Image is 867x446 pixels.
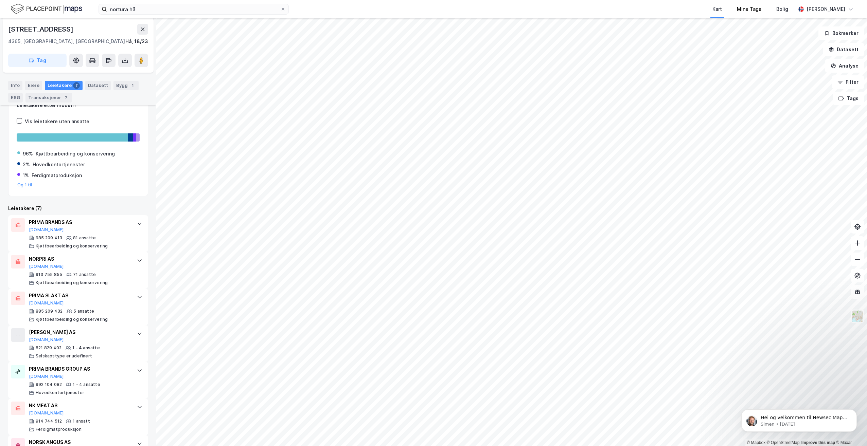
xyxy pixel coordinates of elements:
[36,280,108,285] div: Kjøttbearbeiding og konservering
[36,353,92,359] div: Selskapstype er udefinert
[36,272,62,277] div: 913 755 855
[823,43,864,56] button: Datasett
[737,5,761,13] div: Mine Tags
[767,440,800,445] a: OpenStreetMap
[25,117,89,126] div: Vis leietakere uten ansatte
[23,171,29,180] div: 1%
[29,365,130,373] div: PRIMA BRANDS GROUP AS
[8,24,75,35] div: [STREET_ADDRESS]
[776,5,788,13] div: Bolig
[8,81,22,90] div: Info
[36,390,84,395] div: Hovedkontortjenester
[72,345,100,351] div: 1 - 4 ansatte
[85,81,111,90] div: Datasett
[36,345,61,351] div: 821 829 402
[23,150,33,158] div: 96%
[825,59,864,73] button: Analyse
[73,272,96,277] div: 71 ansatte
[36,150,115,158] div: Kjøttbearbeiding og konservering
[36,427,82,432] div: Ferdigmatproduksjon
[29,410,64,416] button: [DOMAIN_NAME]
[25,93,72,103] div: Transaksjoner
[36,317,108,322] div: Kjøttbearbeiding og konservering
[29,292,130,300] div: PRIMA SLAKT AS
[807,5,845,13] div: [PERSON_NAME]
[36,419,62,424] div: 914 744 512
[32,171,82,180] div: Ferdigmatproduksjon
[29,264,64,269] button: [DOMAIN_NAME]
[125,37,148,45] div: Hå, 18/23
[29,328,130,336] div: [PERSON_NAME] AS
[29,255,130,263] div: NORPRI AS
[8,204,148,212] div: Leietakere (7)
[73,419,90,424] div: 1 ansatt
[36,235,62,241] div: 985 209 413
[129,82,136,89] div: 1
[33,161,85,169] div: Hovedkontortjenester
[818,26,864,40] button: Bokmerker
[832,75,864,89] button: Filter
[73,309,94,314] div: 5 ansatte
[712,5,722,13] div: Kart
[73,382,100,387] div: 1 - 4 ansatte
[29,402,130,410] div: NK MEAT AS
[107,4,280,14] input: Søk på adresse, matrikkel, gårdeiere, leietakere eller personer
[29,374,64,379] button: [DOMAIN_NAME]
[11,3,82,15] img: logo.f888ab2527a4732fd821a326f86c7f29.svg
[731,395,867,443] iframe: Intercom notifications message
[25,81,42,90] div: Eiere
[747,440,765,445] a: Mapbox
[29,227,64,233] button: [DOMAIN_NAME]
[8,54,67,67] button: Tag
[29,300,64,306] button: [DOMAIN_NAME]
[17,182,32,188] button: Og 1 til
[45,81,83,90] div: Leietakere
[73,235,96,241] div: 81 ansatte
[73,82,80,89] div: 7
[23,161,30,169] div: 2%
[36,309,63,314] div: 885 209 432
[8,93,23,103] div: ESG
[36,243,108,249] div: Kjøttbearbeiding og konservering
[63,94,69,101] div: 7
[29,218,130,226] div: PRIMA BRANDS AS
[851,310,864,323] img: Z
[36,382,62,387] div: 992 104 082
[113,81,139,90] div: Bygg
[29,337,64,342] button: [DOMAIN_NAME]
[801,440,835,445] a: Improve this map
[833,92,864,105] button: Tags
[8,37,125,45] div: 4365, [GEOGRAPHIC_DATA], [GEOGRAPHIC_DATA]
